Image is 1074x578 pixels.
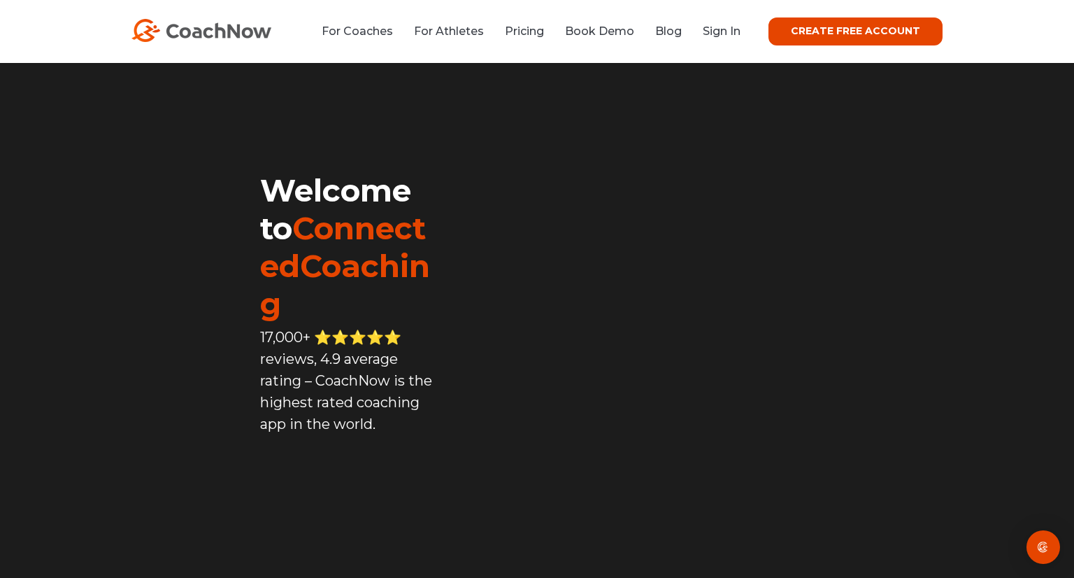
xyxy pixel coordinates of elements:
[565,24,634,38] a: Book Demo
[414,24,484,38] a: For Athletes
[322,24,393,38] a: For Coaches
[260,329,432,432] span: 17,000+ ⭐️⭐️⭐️⭐️⭐️ reviews, 4.9 average rating – CoachNow is the highest rated coaching app in th...
[768,17,943,45] a: CREATE FREE ACCOUNT
[260,171,437,323] h1: Welcome to
[260,209,430,323] span: ConnectedCoaching
[505,24,544,38] a: Pricing
[260,461,435,498] iframe: Embedded CTA
[703,24,740,38] a: Sign In
[655,24,682,38] a: Blog
[131,19,271,42] img: CoachNow Logo
[1026,530,1060,564] div: Open Intercom Messenger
